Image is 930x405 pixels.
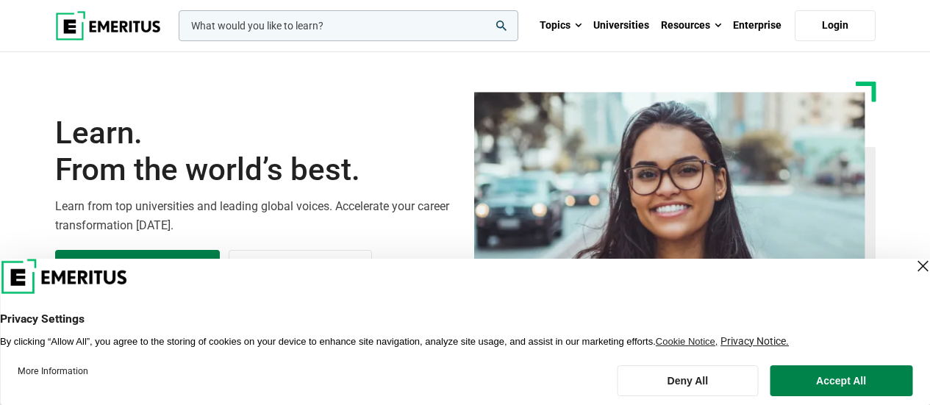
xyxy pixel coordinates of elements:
a: Explore for Business [229,250,372,290]
h1: Learn. [55,115,457,189]
a: Explore Programs [55,250,220,290]
a: Login [795,10,876,41]
input: woocommerce-product-search-field-0 [179,10,518,41]
p: Learn from top universities and leading global voices. Accelerate your career transformation [DATE]. [55,197,457,234]
img: Learn from the world's best [474,92,865,323]
span: From the world’s best. [55,151,457,188]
